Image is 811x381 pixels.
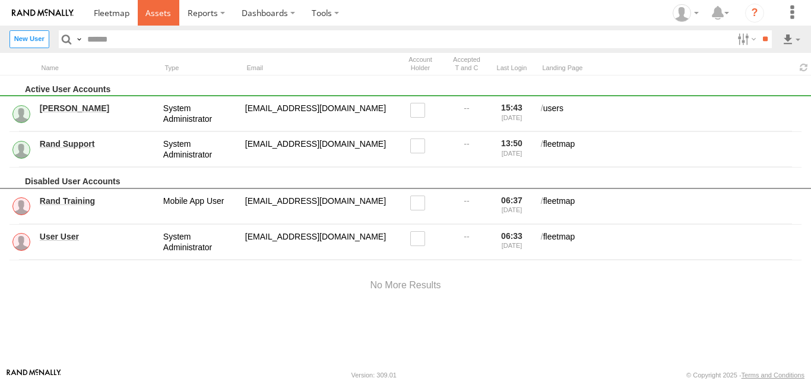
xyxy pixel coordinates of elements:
[40,103,155,114] a: [PERSON_NAME]
[38,62,157,74] div: Name
[243,229,392,255] div: fortraining@train.com
[9,30,49,48] label: Create New User
[410,138,431,153] label: Read only
[742,371,804,379] a: Terms and Conditions
[489,137,534,162] div: 13:50 [DATE]
[243,137,392,162] div: odyssey@rand.com
[539,137,802,162] div: fleetmap
[74,30,84,48] label: Search Query
[489,229,534,255] div: 06:33 [DATE]
[161,229,239,255] div: System Administrator
[449,54,484,74] div: Has user accepted Terms and Conditions
[243,101,392,127] div: service@odysseygroupllc.com
[161,101,239,127] div: System Administrator
[161,137,239,162] div: System Administrator
[686,371,804,379] div: © Copyright 2025 -
[40,196,155,206] a: Rand Training
[539,194,802,219] div: fleetmap
[40,231,155,242] a: User User
[161,62,239,74] div: Type
[745,4,764,23] i: ?
[539,229,802,255] div: fleetmap
[243,62,392,74] div: Email
[7,369,61,381] a: Visit our Website
[489,194,534,219] div: 06:37 [DATE]
[539,101,802,127] div: users
[40,138,155,149] a: Rand Support
[351,371,397,379] div: Version: 309.01
[243,194,392,219] div: randtraining@rand.com
[781,30,802,48] label: Export results as...
[489,62,534,74] div: Last Login
[161,194,239,219] div: Mobile App User
[489,101,534,127] div: 15:43 [DATE]
[733,30,758,48] label: Search Filter Options
[410,103,431,118] label: Read only
[797,62,811,73] span: Refresh
[539,62,792,74] div: Landing Page
[410,196,431,210] label: Read only
[397,54,444,74] div: Account Holder
[669,4,703,22] div: Ed Pruneda
[410,231,431,246] label: Read only
[12,9,74,17] img: rand-logo.svg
